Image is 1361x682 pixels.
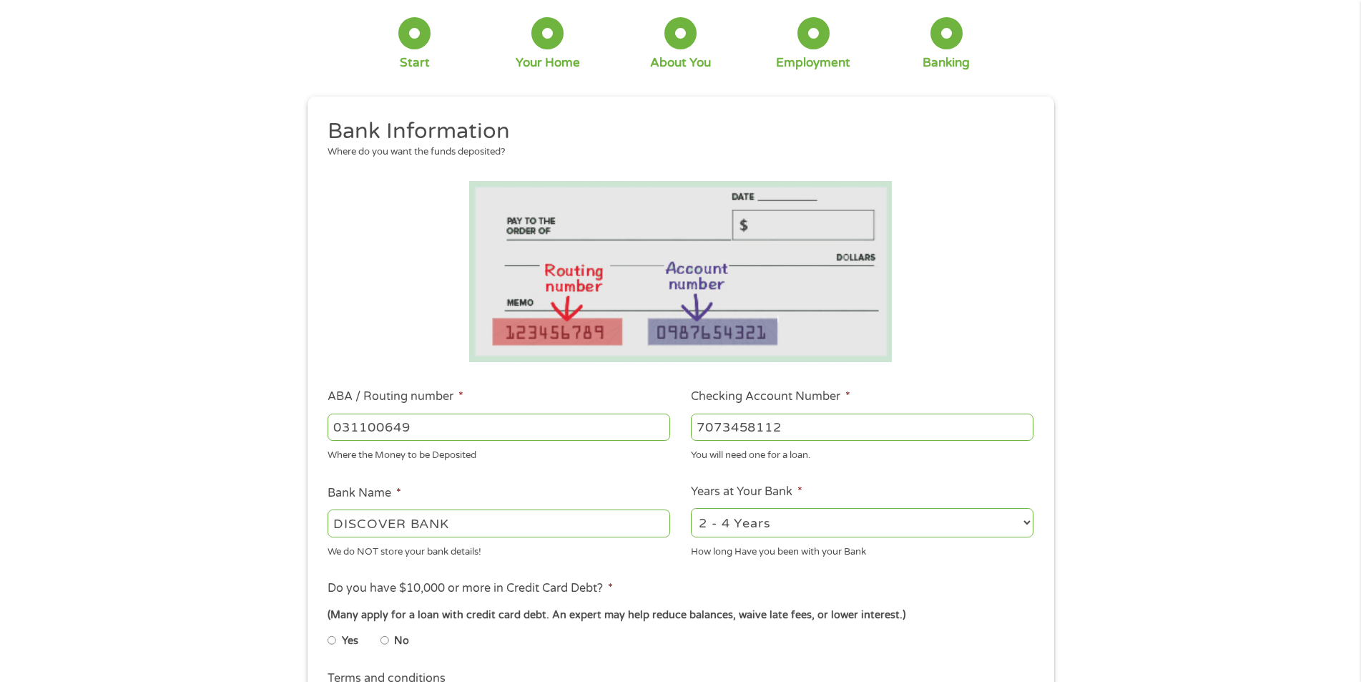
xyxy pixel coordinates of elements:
[394,633,409,649] label: No
[691,540,1033,559] div: How long Have you been with your Bank
[328,540,670,559] div: We do NOT store your bank details!
[328,145,1023,160] div: Where do you want the funds deposited?
[342,633,358,649] label: Yes
[400,55,430,71] div: Start
[691,414,1033,441] input: 345634636
[691,389,850,404] label: Checking Account Number
[691,484,802,500] label: Years at Your Bank
[328,444,670,463] div: Where the Money to be Deposited
[328,486,401,501] label: Bank Name
[328,414,670,441] input: 263177916
[691,444,1033,463] div: You will need one for a loan.
[328,389,463,404] label: ABA / Routing number
[650,55,711,71] div: About You
[469,181,893,362] img: Routing number location
[328,581,613,596] label: Do you have $10,000 or more in Credit Card Debt?
[328,608,1033,623] div: (Many apply for a loan with credit card debt. An expert may help reduce balances, waive late fees...
[328,117,1023,146] h2: Bank Information
[776,55,850,71] div: Employment
[923,55,970,71] div: Banking
[516,55,580,71] div: Your Home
